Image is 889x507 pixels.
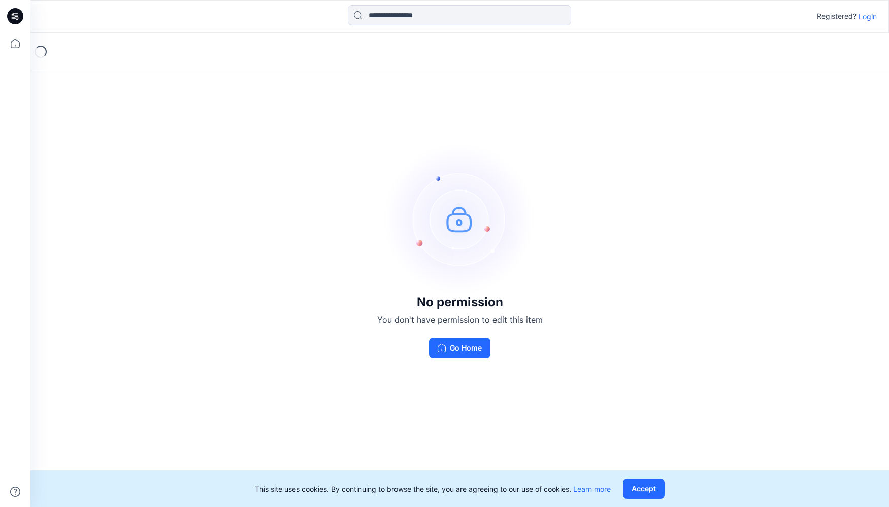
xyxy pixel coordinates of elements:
[817,10,857,22] p: Registered?
[384,143,536,295] img: no-perm.svg
[429,338,490,358] button: Go Home
[623,479,665,499] button: Accept
[573,485,611,493] a: Learn more
[377,295,543,309] h3: No permission
[255,484,611,494] p: This site uses cookies. By continuing to browse the site, you are agreeing to our use of cookies.
[859,11,877,22] p: Login
[377,313,543,326] p: You don't have permission to edit this item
